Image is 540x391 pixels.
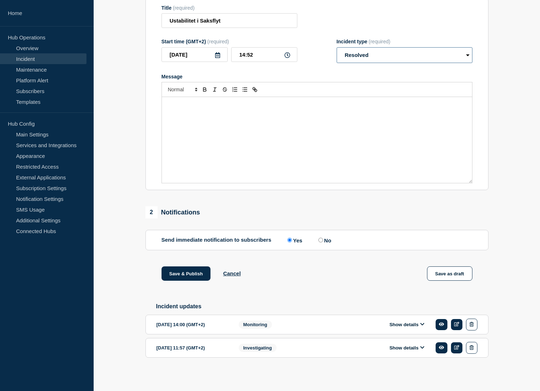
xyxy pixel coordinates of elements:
div: Incident type [337,39,472,44]
button: Save & Publish [162,266,211,281]
div: Start time (GMT+2) [162,39,297,44]
label: Yes [286,237,302,243]
p: Send immediate notification to subscribers [162,237,272,243]
input: HH:MM [231,47,297,62]
span: (required) [369,39,391,44]
button: Save as draft [427,266,472,281]
div: [DATE] 11:57 (GMT+2) [157,342,228,354]
span: 2 [145,206,158,218]
span: (required) [207,39,229,44]
button: Cancel [223,270,241,276]
label: No [317,237,331,243]
button: Show details [387,322,427,328]
button: Toggle ordered list [230,85,240,94]
div: Title [162,5,297,11]
span: Font size [165,85,200,94]
div: Message [162,74,472,79]
span: Monitoring [239,320,272,329]
select: Incident type [337,47,472,63]
span: Investigating [239,344,277,352]
button: Toggle bulleted list [240,85,250,94]
div: Send immediate notification to subscribers [162,237,472,243]
div: [DATE] 14:00 (GMT+2) [157,319,228,330]
div: Notifications [145,206,200,218]
button: Toggle link [250,85,260,94]
button: Toggle italic text [210,85,220,94]
span: (required) [173,5,195,11]
input: Yes [287,238,292,242]
button: Toggle strikethrough text [220,85,230,94]
div: Message [162,97,472,183]
input: No [318,238,323,242]
button: Show details [387,345,427,351]
input: Title [162,13,297,28]
input: YYYY-MM-DD [162,47,228,62]
button: Toggle bold text [200,85,210,94]
h2: Incident updates [156,303,489,310]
